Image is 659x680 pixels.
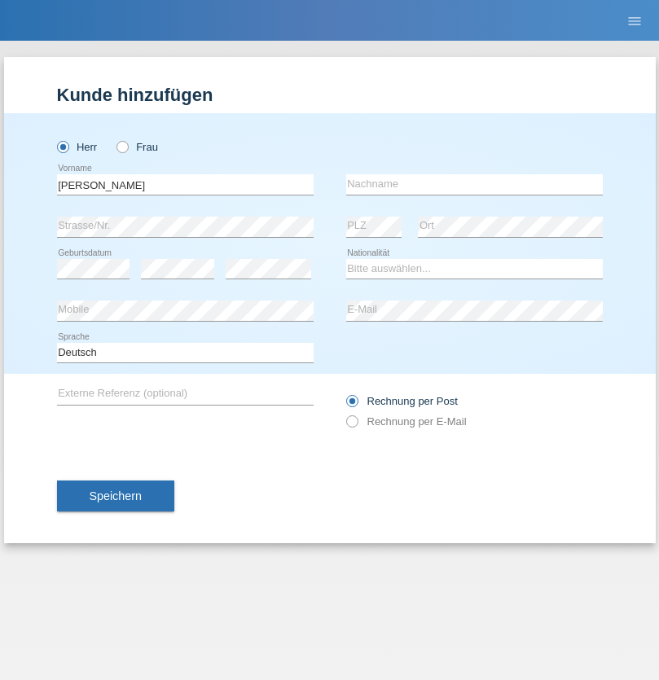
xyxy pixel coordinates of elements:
[626,13,643,29] i: menu
[346,395,458,407] label: Rechnung per Post
[90,489,142,502] span: Speichern
[116,141,127,151] input: Frau
[346,415,467,428] label: Rechnung per E-Mail
[346,395,357,415] input: Rechnung per Post
[57,480,174,511] button: Speichern
[57,85,603,105] h1: Kunde hinzufügen
[116,141,158,153] label: Frau
[57,141,68,151] input: Herr
[57,141,98,153] label: Herr
[618,15,651,25] a: menu
[346,415,357,436] input: Rechnung per E-Mail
